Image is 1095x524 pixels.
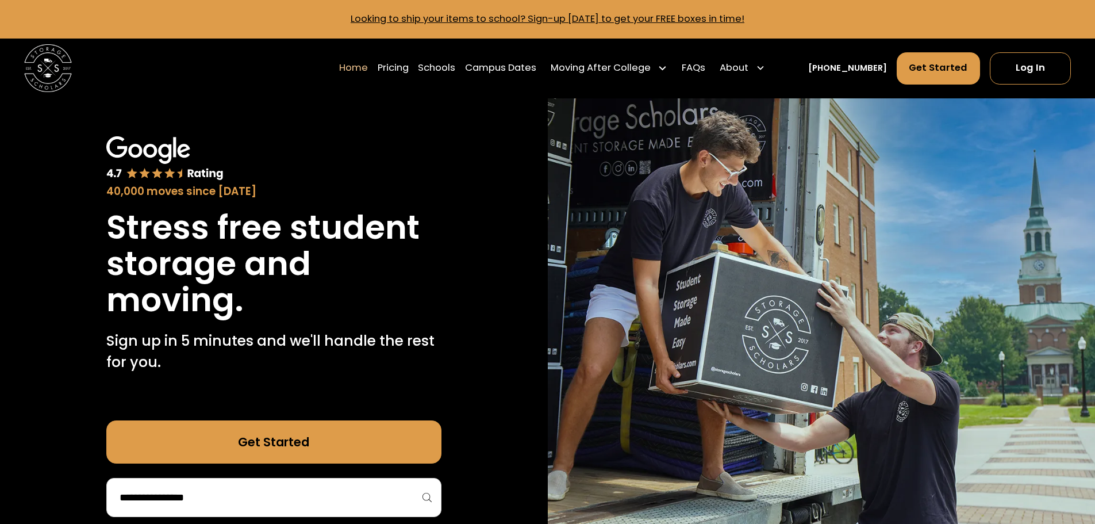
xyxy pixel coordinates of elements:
div: About [715,51,770,85]
a: FAQs [682,51,705,85]
a: Log In [990,52,1071,85]
a: Pricing [378,51,409,85]
a: Get Started [106,420,441,464]
div: Moving After College [546,51,673,85]
div: 40,000 moves since [DATE] [106,183,441,200]
div: Moving After College [551,61,651,75]
a: Looking to ship your items to school? Sign-up [DATE] to get your FREE boxes in time! [351,12,744,25]
div: About [720,61,748,75]
a: [PHONE_NUMBER] [808,62,887,75]
a: Campus Dates [465,51,536,85]
a: Get Started [897,52,981,85]
img: Google 4.7 star rating [106,136,224,181]
h1: Stress free student storage and moving. [106,209,441,318]
a: Home [339,51,368,85]
img: Storage Scholars main logo [24,44,72,92]
a: home [24,44,72,92]
a: Schools [418,51,455,85]
p: Sign up in 5 minutes and we'll handle the rest for you. [106,330,441,373]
